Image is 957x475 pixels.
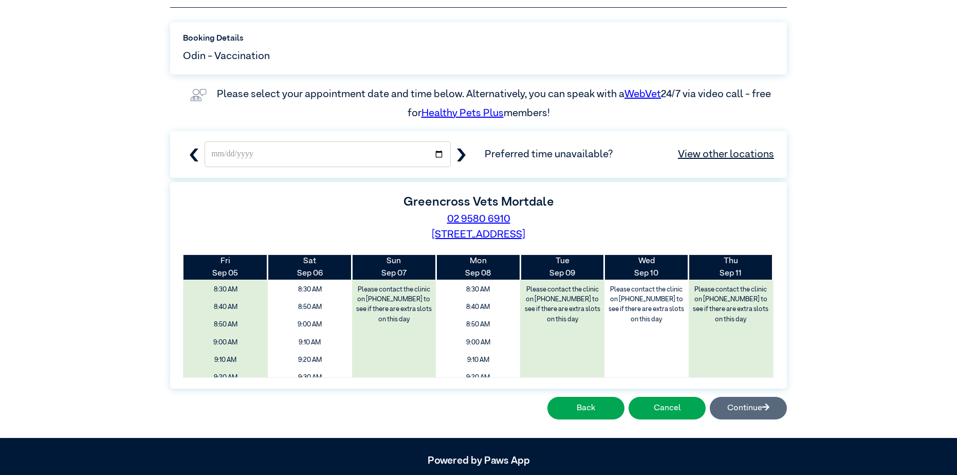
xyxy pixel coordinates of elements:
[183,48,270,64] span: Odin - Vaccination
[439,282,517,297] span: 8:30 AM
[271,353,348,368] span: 9:20 AM
[217,89,773,118] label: Please select your appointment date and time below. Alternatively, you can speak with a 24/7 via ...
[447,214,510,224] a: 02 9580 6910
[439,335,517,350] span: 9:00 AM
[439,353,517,368] span: 9:10 AM
[421,108,504,118] a: Healthy Pets Plus
[183,32,774,45] label: Booking Details
[432,229,525,240] a: [STREET_ADDRESS]
[187,370,264,385] span: 9:20 AM
[439,317,517,332] span: 8:50 AM
[624,89,661,99] a: WebVet
[485,147,774,162] span: Preferred time unavailable?
[629,397,706,419] button: Cancel
[689,255,773,280] th: Sep 11
[439,300,517,315] span: 8:40 AM
[690,282,772,327] label: Please contact the clinic on [PHONE_NUMBER] to see if there are extra slots on this day
[187,282,264,297] span: 8:30 AM
[403,196,554,208] label: Greencross Vets Mortdale
[271,335,348,350] span: 9:10 AM
[186,85,211,105] img: vet
[183,255,268,280] th: Sep 05
[521,282,603,327] label: Please contact the clinic on [PHONE_NUMBER] to see if there are extra slots on this day
[271,300,348,315] span: 8:50 AM
[520,255,604,280] th: Sep 09
[604,255,689,280] th: Sep 10
[187,335,264,350] span: 9:00 AM
[678,147,774,162] a: View other locations
[268,255,352,280] th: Sep 06
[187,300,264,315] span: 8:40 AM
[352,255,436,280] th: Sep 07
[170,454,787,467] h5: Powered by Paws App
[436,255,520,280] th: Sep 08
[271,370,348,385] span: 9:30 AM
[547,397,624,419] button: Back
[271,317,348,332] span: 9:00 AM
[353,282,435,327] label: Please contact the clinic on [PHONE_NUMBER] to see if there are extra slots on this day
[187,317,264,332] span: 8:50 AM
[605,282,688,327] label: Please contact the clinic on [PHONE_NUMBER] to see if there are extra slots on this day
[271,282,348,297] span: 8:30 AM
[187,353,264,368] span: 9:10 AM
[439,370,517,385] span: 9:20 AM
